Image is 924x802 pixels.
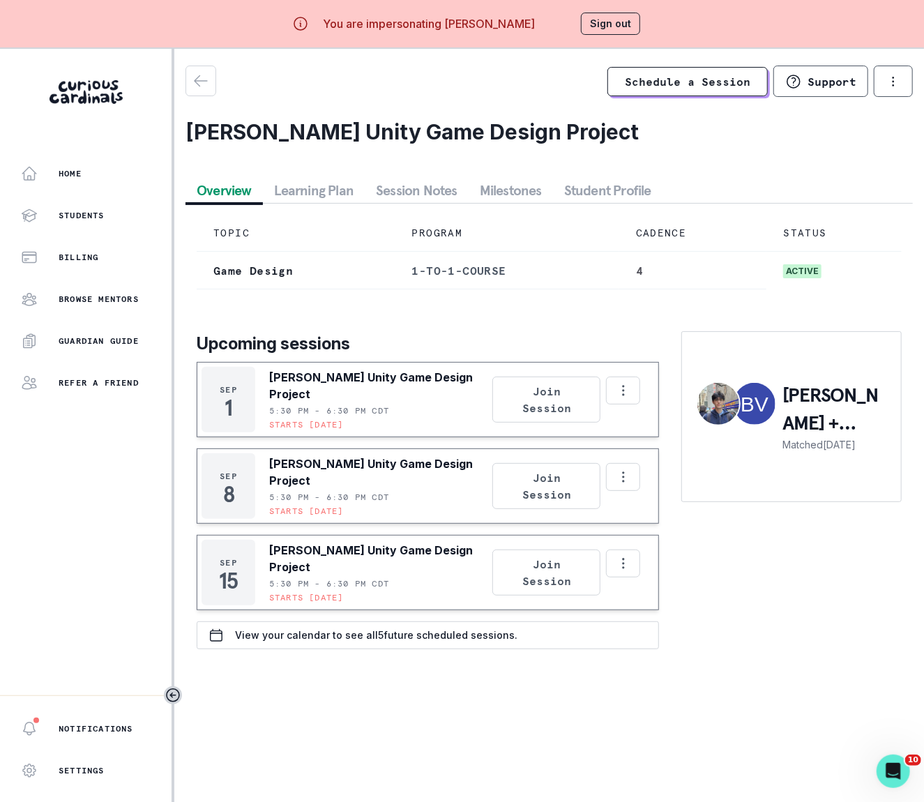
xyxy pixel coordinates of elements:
p: You are impersonating [PERSON_NAME] [323,15,535,32]
td: TOPIC [197,215,395,252]
button: Milestones [469,178,553,203]
td: STATUS [766,215,902,252]
button: Options [606,377,640,404]
td: PROGRAM [395,215,619,252]
button: Options [606,550,640,577]
p: Starts [DATE] [269,592,344,603]
p: Notifications [59,723,133,734]
p: 5:30 PM - 6:30 PM CDT [269,492,389,503]
button: Toggle sidebar [164,686,182,704]
p: Home [59,168,82,179]
p: [PERSON_NAME] Unity Game Design Project [269,369,487,402]
p: Sep [220,557,237,568]
p: Starts [DATE] [269,419,344,430]
p: Settings [59,765,105,776]
button: options [874,66,913,97]
span: 10 [905,755,921,766]
td: 4 [619,252,767,289]
p: Support [808,75,856,89]
p: Starts [DATE] [269,506,344,517]
p: Upcoming sessions [197,331,659,356]
p: Guardian Guide [59,335,139,347]
p: Matched [DATE] [782,437,887,452]
p: View your calendar to see all 5 future scheduled sessions. [235,630,517,641]
p: Students [59,210,105,221]
button: Session Notes [365,178,469,203]
button: Student Profile [553,178,662,203]
button: Overview [185,178,263,203]
button: Sign out [581,13,640,35]
p: [PERSON_NAME] + [PERSON_NAME] [782,381,887,437]
p: Browse Mentors [59,294,139,305]
img: Curious Cardinals Logo [50,80,123,104]
a: Schedule a Session [607,67,768,96]
p: Refer a friend [59,377,139,388]
p: Billing [59,252,98,263]
td: 1-to-1-course [395,252,619,289]
iframe: Intercom live chat [877,755,910,788]
p: [PERSON_NAME] Unity Game Design Project [269,542,487,575]
p: 5:30 PM - 6:30 PM CDT [269,405,389,416]
p: 5:30 PM - 6:30 PM CDT [269,578,389,589]
p: Sep [220,471,237,482]
button: Join Session [492,463,600,509]
p: 8 [223,487,234,501]
p: [PERSON_NAME] Unity Game Design Project [269,455,487,489]
img: Aidan Zea [697,383,739,425]
img: Benjamin Villa [734,383,775,425]
td: Game Design [197,252,395,289]
button: Join Session [492,377,600,423]
p: 1 [225,401,232,415]
button: Learning Plan [263,178,365,203]
button: Support [773,66,868,97]
td: CADENCE [619,215,767,252]
span: active [783,264,821,278]
p: 15 [219,574,237,588]
button: Join Session [492,550,600,596]
p: Sep [220,384,237,395]
button: Options [606,463,640,491]
h2: [PERSON_NAME] Unity Game Design Project [185,119,913,144]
